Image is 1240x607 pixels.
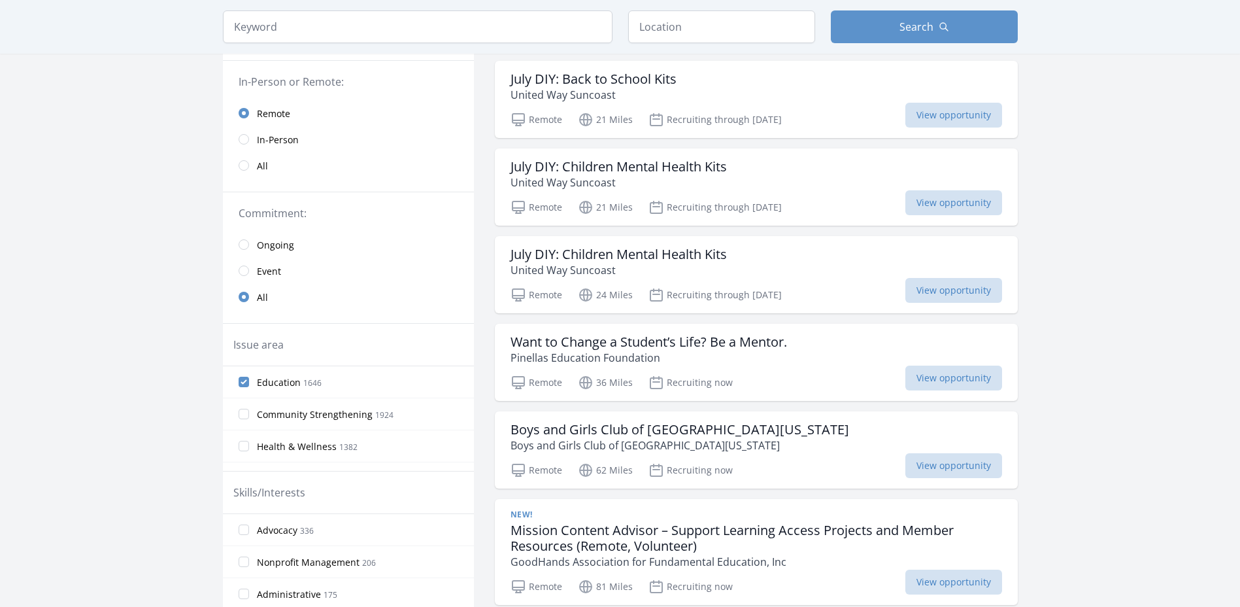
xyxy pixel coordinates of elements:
[375,409,394,421] span: 1924
[303,377,322,389] span: 1646
[905,278,1002,303] span: View opportunity
[257,291,268,304] span: All
[905,570,1002,595] span: View opportunity
[511,87,677,103] p: United Way Suncoast
[233,485,305,500] legend: Skills/Interests
[239,74,458,90] legend: In-Person or Remote:
[257,160,268,173] span: All
[578,462,633,478] p: 62 Miles
[223,284,474,310] a: All
[648,199,782,215] p: Recruiting through [DATE]
[511,112,562,128] p: Remote
[495,236,1018,313] a: July DIY: Children Mental Health Kits United Way Suncoast Remote 24 Miles Recruiting through [DAT...
[257,588,321,601] span: Administrative
[495,411,1018,489] a: Boys and Girls Club of [GEOGRAPHIC_DATA][US_STATE] Boys and Girls Club of [GEOGRAPHIC_DATA][US_ST...
[578,375,633,390] p: 36 Miles
[511,375,562,390] p: Remote
[511,334,787,350] h3: Want to Change a Student’s Life? Be a Mentor.
[648,375,733,390] p: Recruiting now
[223,258,474,284] a: Event
[511,199,562,215] p: Remote
[511,438,849,453] p: Boys and Girls Club of [GEOGRAPHIC_DATA][US_STATE]
[511,554,1002,570] p: GoodHands Association for Fundamental Education, Inc
[511,579,562,595] p: Remote
[257,376,301,389] span: Education
[257,556,360,569] span: Nonprofit Management
[223,152,474,179] a: All
[223,126,474,152] a: In-Person
[257,107,290,120] span: Remote
[578,199,633,215] p: 21 Miles
[339,442,358,453] span: 1382
[511,523,1002,554] h3: Mission Content Advisor – Support Learning Access Projects and Member Resources (Remote, Volunteer)
[511,422,849,438] h3: Boys and Girls Club of [GEOGRAPHIC_DATA][US_STATE]
[905,190,1002,215] span: View opportunity
[648,112,782,128] p: Recruiting through [DATE]
[648,462,733,478] p: Recruiting now
[239,409,249,419] input: Community Strengthening 1924
[648,579,733,595] p: Recruiting now
[511,71,677,87] h3: July DIY: Back to School Kits
[905,453,1002,478] span: View opportunity
[511,462,562,478] p: Remote
[257,239,294,252] span: Ongoing
[511,287,562,303] p: Remote
[223,100,474,126] a: Remote
[511,262,727,278] p: United Way Suncoast
[899,19,933,35] span: Search
[578,579,633,595] p: 81 Miles
[831,10,1018,43] button: Search
[257,265,281,278] span: Event
[223,10,612,43] input: Keyword
[257,524,297,537] span: Advocacy
[324,589,337,600] span: 175
[511,350,787,366] p: Pinellas Education Foundation
[628,10,815,43] input: Location
[495,499,1018,605] a: New! Mission Content Advisor – Support Learning Access Projects and Member Resources (Remote, Vol...
[511,247,727,262] h3: July DIY: Children Mental Health Kits
[578,287,633,303] p: 24 Miles
[905,103,1002,128] span: View opportunity
[511,175,727,190] p: United Way Suncoast
[233,337,284,353] legend: Issue area
[511,159,727,175] h3: July DIY: Children Mental Health Kits
[239,205,458,221] legend: Commitment:
[648,287,782,303] p: Recruiting through [DATE]
[362,557,376,568] span: 206
[578,112,633,128] p: 21 Miles
[239,441,249,451] input: Health & Wellness 1382
[495,61,1018,138] a: July DIY: Back to School Kits United Way Suncoast Remote 21 Miles Recruiting through [DATE] View ...
[495,324,1018,401] a: Want to Change a Student’s Life? Be a Mentor. Pinellas Education Foundation Remote 36 Miles Recru...
[257,133,299,147] span: In-Person
[511,510,533,520] span: New!
[239,525,249,535] input: Advocacy 336
[223,232,474,258] a: Ongoing
[300,525,314,536] span: 336
[905,366,1002,390] span: View opportunity
[239,557,249,567] input: Nonprofit Management 206
[495,148,1018,226] a: July DIY: Children Mental Health Kits United Way Suncoast Remote 21 Miles Recruiting through [DAT...
[257,408,373,421] span: Community Strengthening
[257,440,337,453] span: Health & Wellness
[239,377,249,387] input: Education 1646
[239,589,249,599] input: Administrative 175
